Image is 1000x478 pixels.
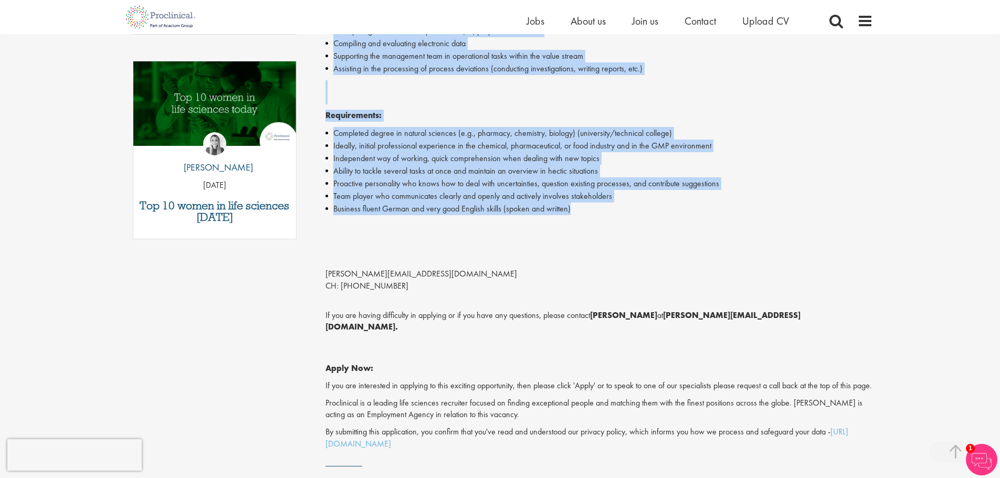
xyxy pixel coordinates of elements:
a: About us [571,14,606,28]
img: Top 10 women in life sciences today [133,61,297,146]
li: Business fluent German and very good English skills (spoken and written) [325,203,873,215]
p: [DATE] [133,179,297,192]
strong: [PERSON_NAME] [590,310,657,321]
li: Ideally, initial professional experience in the chemical, pharmaceutical, or food industry and in... [325,140,873,152]
p: Proclinical is a leading life sciences recruiter focused on finding exceptional people and matchi... [325,397,873,421]
p: [PERSON_NAME][EMAIL_ADDRESS][DOMAIN_NAME] CH: [PHONE_NUMBER] [325,220,873,304]
a: Contact [685,14,716,28]
strong: Requirements: [325,110,382,121]
li: Independent way of working, quick comprehension when dealing with new topics [325,152,873,165]
li: Proactive personality who knows how to deal with uncertainties, question existing processes, and ... [325,177,873,190]
span: 1 [966,444,975,453]
img: Chatbot [966,444,997,475]
a: Jobs [527,14,544,28]
a: Top 10 women in life sciences [DATE] [139,200,291,223]
a: Link to a post [133,61,297,154]
iframe: reCAPTCHA [7,439,142,471]
strong: Apply Now: [325,363,373,374]
li: Compiling and evaluating electronic data [325,37,873,50]
strong: [PERSON_NAME][EMAIL_ADDRESS][DOMAIN_NAME]. [325,310,801,333]
li: Completed degree in natural sciences (e.g., pharmacy, chemistry, biology) (university/technical c... [325,127,873,140]
li: Supporting the management team in operational tasks within the value stream [325,50,873,62]
p: If you are having difficulty in applying or if you have any questions, please contact at [325,310,873,334]
p: If you are interested in applying to this exciting opportunity, then please click 'Apply' or to s... [325,380,873,392]
li: Ability to tackle several tasks at once and maintain an overview in hectic situations [325,165,873,177]
li: Team player who communicates clearly and openly and actively involves stakeholders [325,190,873,203]
a: [URL][DOMAIN_NAME] [325,426,848,449]
a: Upload CV [742,14,789,28]
img: Hannah Burke [203,132,226,155]
p: [PERSON_NAME] [176,161,253,174]
li: Assisting in the processing of process deviations (conducting investigations, writing reports, etc.) [325,62,873,75]
p: By submitting this application, you confirm that you've read and understood our privacy policy, w... [325,426,873,450]
a: Hannah Burke [PERSON_NAME] [176,132,253,179]
a: Join us [632,14,658,28]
